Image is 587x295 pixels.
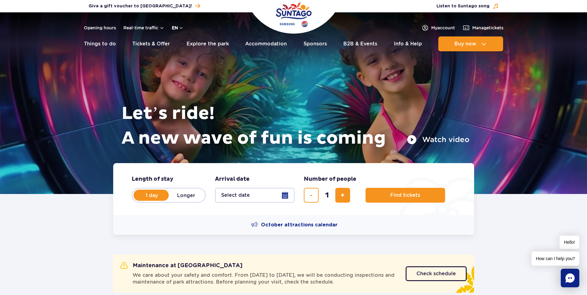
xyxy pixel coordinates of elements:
[89,3,192,9] span: Give a gift voucher to [GEOGRAPHIC_DATA]!
[454,41,476,47] span: Buy now
[134,189,169,202] label: 1 day
[133,272,398,285] span: We care about your safety and comfort. From [DATE] to [DATE], we will be conducting inspections a...
[421,24,455,32] a: Myaccount
[406,266,467,281] a: Check schedule
[407,135,469,145] button: Watch video
[123,25,164,30] button: Real-time traffic
[320,188,334,203] input: number of tickets
[416,271,456,276] span: Check schedule
[261,221,337,228] span: October attractions calendar
[84,36,116,51] a: Things to do
[215,175,250,183] span: Arrival date
[462,24,503,32] a: Managetickets
[304,175,356,183] span: Number of people
[335,188,350,203] button: add ticket
[304,188,319,203] button: remove ticket
[390,192,420,198] span: Find tickets
[89,2,200,10] a: Give a gift voucher to [GEOGRAPHIC_DATA]!
[561,269,579,287] div: Chat
[122,101,469,151] h1: Let’s ride! A new wave of fun is coming
[343,36,377,51] a: B2B & Events
[120,262,242,269] h2: Maintenance at [GEOGRAPHIC_DATA]
[169,189,204,202] label: Longer
[84,25,116,31] a: Opening hours
[245,36,287,51] a: Accommodation
[438,36,503,51] button: Buy now
[215,188,295,203] button: Select date
[172,25,184,31] button: en
[531,251,579,266] span: How can I help you?
[132,175,173,183] span: Length of stay
[436,3,499,9] button: Listen to Suntago song
[251,221,337,229] a: October attractions calendar
[436,3,490,9] span: Listen to Suntago song
[304,36,327,51] a: Sponsors
[113,163,474,215] form: Planning your visit to Park of Poland
[560,236,579,249] span: Hello!
[431,25,455,31] span: My account
[366,188,445,203] button: Find tickets
[394,36,422,51] a: Info & Help
[187,36,229,51] a: Explore the park
[132,36,170,51] a: Tickets & Offer
[472,25,503,31] span: Manage tickets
